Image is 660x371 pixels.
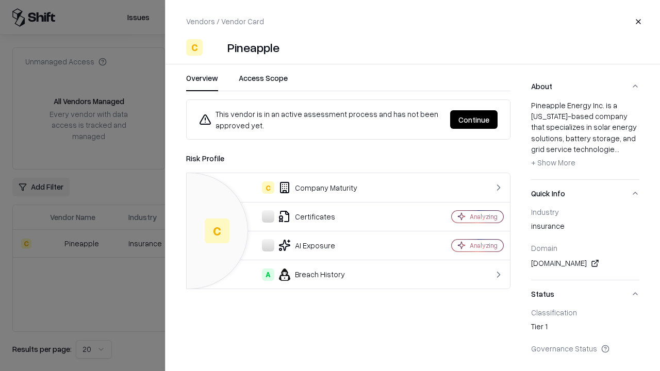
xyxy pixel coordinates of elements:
div: About [531,100,639,179]
img: Pineapple [207,39,223,56]
div: Classification [531,308,639,317]
div: Pineapple Energy Inc. is a [US_STATE]-based company that specializes in solar energy solutions, b... [531,100,639,171]
div: Quick Info [531,207,639,280]
div: Certificates [195,210,416,223]
div: Analyzing [470,212,498,221]
span: + Show More [531,158,575,167]
div: [DOMAIN_NAME] [531,257,639,269]
button: Status [531,280,639,308]
div: This vendor is in an active assessment process and has not been approved yet. [199,108,442,131]
p: Vendors / Vendor Card [186,16,264,27]
div: Industry [531,207,639,216]
div: C [205,218,229,243]
div: Breach History [195,268,416,281]
div: Tier 1 [531,321,639,335]
span: ... [615,144,619,154]
button: Access Scope [239,73,288,91]
button: + Show More [531,155,575,171]
div: A [262,268,274,281]
button: Overview [186,73,218,91]
div: C [186,39,203,56]
div: insurance [531,221,639,235]
div: Analyzing [470,241,498,250]
button: Quick Info [531,180,639,207]
button: About [531,73,639,100]
div: Pineapple [227,39,279,56]
button: Continue [450,110,498,129]
div: Risk Profile [186,152,510,164]
div: Company Maturity [195,181,416,194]
div: AI Exposure [195,239,416,251]
div: Domain [531,243,639,252]
div: Governance Status [531,344,639,353]
div: C [262,181,274,194]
